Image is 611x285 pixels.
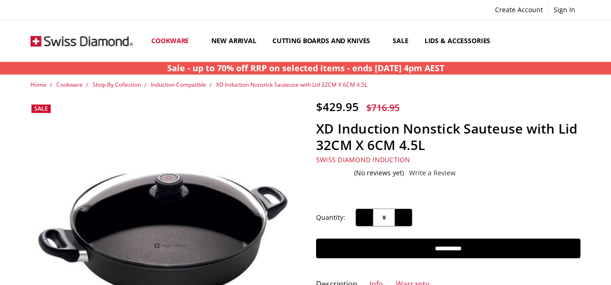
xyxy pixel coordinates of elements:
[409,169,456,177] a: Write a Review
[143,20,203,62] a: Cookware
[31,21,133,61] img: Free Shipping On Every Order
[216,81,367,89] a: XD Induction Nonstick Sauteuse with Lid 32CM X 6CM 4.5L
[316,99,359,114] span: $429.95
[31,81,46,89] a: Home
[93,81,141,89] a: Shop By Collection
[167,62,444,74] strong: Sale - up to 70% off RRP on selected items - ends [DATE] 4pm AEST
[417,20,505,62] a: Lids & Accessories
[354,169,404,177] span: (No reviews yet)
[151,81,206,89] a: Induction Compatible
[34,105,48,112] span: Sale
[203,20,264,62] a: New arrival
[366,101,400,114] span: $716.95
[264,20,385,62] a: Cutting boards and knives
[385,20,416,62] a: Sale
[56,81,83,89] a: Cookware
[505,20,562,62] a: Top Sellers
[490,3,548,16] a: Create Account
[549,3,580,16] a: Sign In
[316,155,410,164] a: Swiss Diamond Induction
[316,212,345,223] label: Quantity:
[316,120,580,153] h1: XD Induction Nonstick Sauteuse with Lid 32CM X 6CM 4.5L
